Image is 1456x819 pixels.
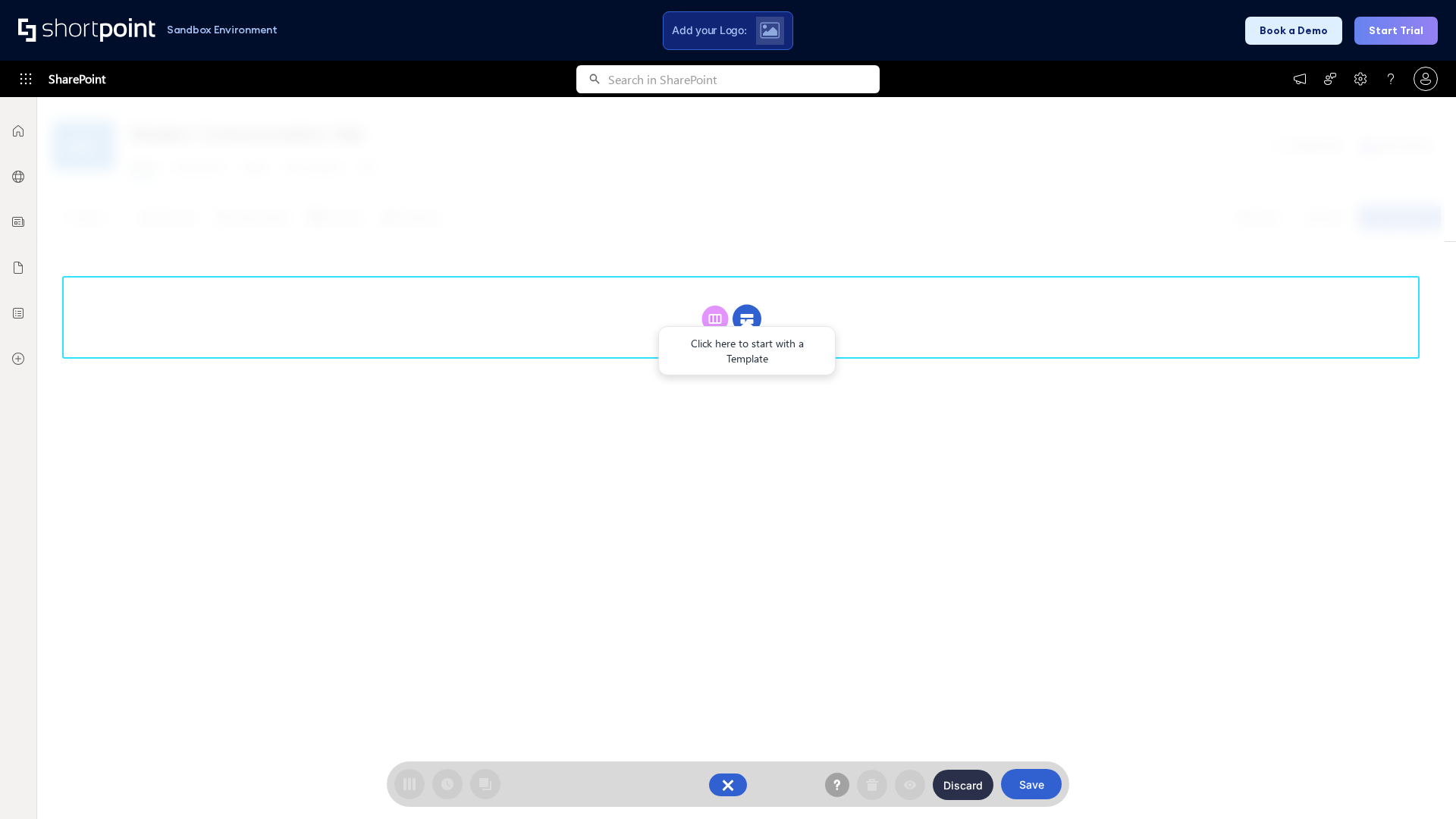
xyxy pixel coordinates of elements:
[167,26,278,34] h1: Sandbox Environment
[672,24,746,37] span: Add your Logo:
[1245,17,1342,45] button: Book a Demo
[760,22,780,39] img: Upload logo
[1380,746,1456,819] iframe: Chat Widget
[1001,769,1062,799] button: Save
[1354,17,1438,45] button: Start Trial
[49,61,105,97] span: SharePoint
[608,65,880,93] input: Search in SharePoint
[933,770,993,800] button: Discard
